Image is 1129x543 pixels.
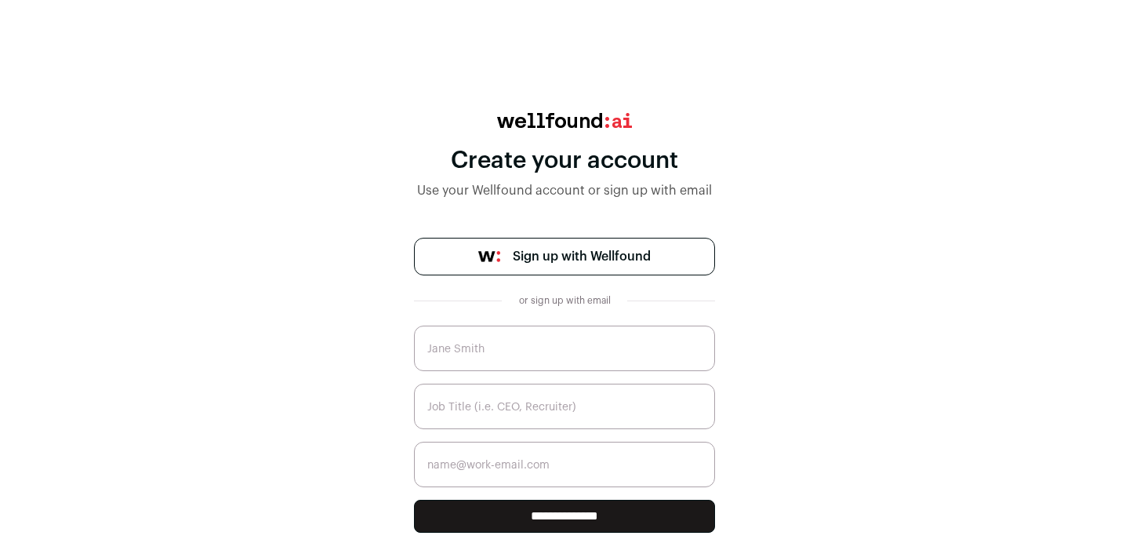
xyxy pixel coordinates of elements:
[514,294,615,307] div: or sign up with email
[497,113,632,128] img: wellfound:ai
[414,238,715,275] a: Sign up with Wellfound
[414,181,715,200] div: Use your Wellfound account or sign up with email
[414,442,715,487] input: name@work-email.com
[513,247,651,266] span: Sign up with Wellfound
[414,384,715,429] input: Job Title (i.e. CEO, Recruiter)
[414,147,715,175] div: Create your account
[414,326,715,371] input: Jane Smith
[478,251,500,262] img: wellfound-symbol-flush-black-fb3c872781a75f747ccb3a119075da62bfe97bd399995f84a933054e44a575c4.png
